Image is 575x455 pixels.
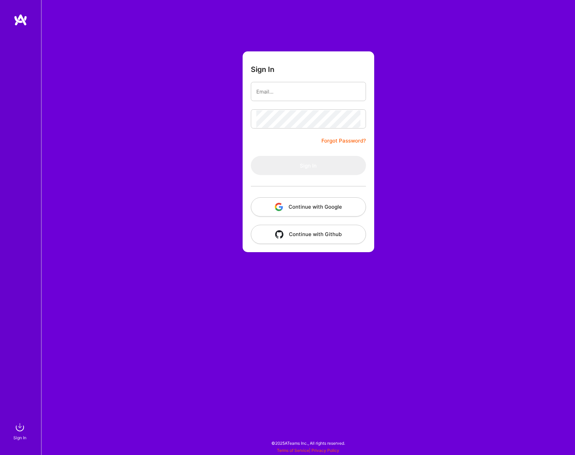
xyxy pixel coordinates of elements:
[321,137,366,145] a: Forgot Password?
[251,65,274,74] h3: Sign In
[13,434,26,441] div: Sign In
[14,14,27,26] img: logo
[311,448,339,453] a: Privacy Policy
[251,197,366,217] button: Continue with Google
[14,420,27,441] a: sign inSign In
[275,203,283,211] img: icon
[251,156,366,175] button: Sign In
[256,83,360,100] input: Email...
[277,448,309,453] a: Terms of Service
[251,225,366,244] button: Continue with Github
[275,230,283,238] img: icon
[13,420,27,434] img: sign in
[41,434,575,452] div: © 2025 ATeams Inc., All rights reserved.
[277,448,339,453] span: |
